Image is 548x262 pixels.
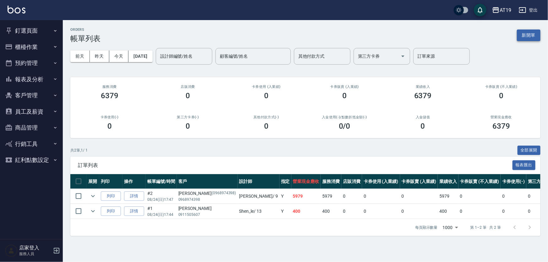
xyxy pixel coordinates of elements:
[499,91,503,100] h3: 0
[107,122,112,131] h3: 0
[391,85,455,89] h2: 業績收入
[474,4,486,16] button: save
[279,174,291,189] th: 指定
[279,204,291,219] td: Y
[147,212,175,217] p: 08/24 (日) 17:44
[147,197,175,202] p: 08/24 (日) 17:47
[490,4,514,17] button: AT19
[88,206,98,216] button: expand row
[178,212,236,217] p: 0911505607
[321,204,341,219] td: 400
[78,85,141,89] h3: 服務消費
[3,104,60,120] button: 員工及薪資
[341,174,362,189] th: 店販消費
[238,204,279,219] td: Shen_le / 13
[313,115,377,119] h2: 入金使用(-) /點數折抵金額(-)
[70,28,100,32] h2: ORDERS
[99,174,122,189] th: 列印
[146,174,177,189] th: 帳單編號/時間
[109,51,129,62] button: 今天
[87,174,99,189] th: 展開
[78,115,141,119] h2: 卡券使用(-)
[124,206,144,216] a: 詳情
[501,174,526,189] th: 卡券使用(-)
[70,34,100,43] h3: 帳單列表
[70,51,90,62] button: 前天
[458,204,501,219] td: 0
[391,115,455,119] h2: 入金儲值
[101,206,121,216] button: 列印
[341,204,362,219] td: 0
[513,162,536,168] a: 報表匯出
[362,204,400,219] td: 0
[3,23,60,39] button: 釘選頁面
[122,174,146,189] th: 操作
[400,204,438,219] td: 0
[101,91,118,100] h3: 6379
[291,204,321,219] td: 400
[3,152,60,168] button: 紅利點數設定
[415,225,438,230] p: 每頁顯示數量
[156,85,220,89] h2: 店販消費
[238,189,279,204] td: [PERSON_NAME] / 9
[186,122,190,131] h3: 0
[339,122,350,131] h3: 0 /0
[128,51,152,62] button: [DATE]
[458,189,501,204] td: 0
[235,85,298,89] h2: 卡券使用 (入業績)
[398,51,408,61] button: Open
[146,189,177,204] td: #2
[291,189,321,204] td: 5979
[501,204,526,219] td: 0
[414,91,432,100] h3: 6379
[238,174,279,189] th: 設計師
[70,147,88,153] p: 共 2 筆, 1 / 1
[146,204,177,219] td: #1
[421,122,425,131] h3: 0
[90,51,109,62] button: 昨天
[3,55,60,71] button: 預約管理
[8,6,25,13] img: Logo
[438,189,458,204] td: 5979
[362,189,400,204] td: 0
[279,189,291,204] td: Y
[470,225,501,230] p: 第 1–2 筆 共 2 筆
[517,29,540,41] button: 新開單
[178,190,236,197] div: [PERSON_NAME]
[321,189,341,204] td: 5979
[440,219,460,236] div: 1000
[321,174,341,189] th: 服務消費
[78,162,513,168] span: 訂單列表
[513,160,536,170] button: 報表匯出
[3,120,60,136] button: 商品管理
[3,87,60,104] button: 客戶管理
[156,115,220,119] h2: 第三方卡券(-)
[517,32,540,38] a: 新開單
[186,91,190,100] h3: 0
[178,197,236,202] p: 0968974398
[313,85,377,89] h2: 卡券販賣 (入業績)
[492,122,510,131] h3: 6379
[3,39,60,55] button: 櫃檯作業
[5,244,18,257] img: Person
[341,189,362,204] td: 0
[19,251,51,257] p: 服務人員
[518,146,541,155] button: 全部展開
[3,71,60,88] button: 報表及分析
[101,191,121,201] button: 列印
[458,174,501,189] th: 卡券販賣 (不入業績)
[291,174,321,189] th: 營業現金應收
[177,174,238,189] th: 客戶
[212,190,236,197] p: (0968974398)
[88,191,98,201] button: expand row
[516,4,540,16] button: 登出
[400,189,438,204] td: 0
[438,204,458,219] td: 400
[438,174,458,189] th: 業績收入
[342,91,347,100] h3: 0
[470,115,533,119] h2: 營業現金應收
[400,174,438,189] th: 卡券販賣 (入業績)
[264,122,269,131] h3: 0
[124,191,144,201] a: 詳情
[235,115,298,119] h2: 其他付款方式(-)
